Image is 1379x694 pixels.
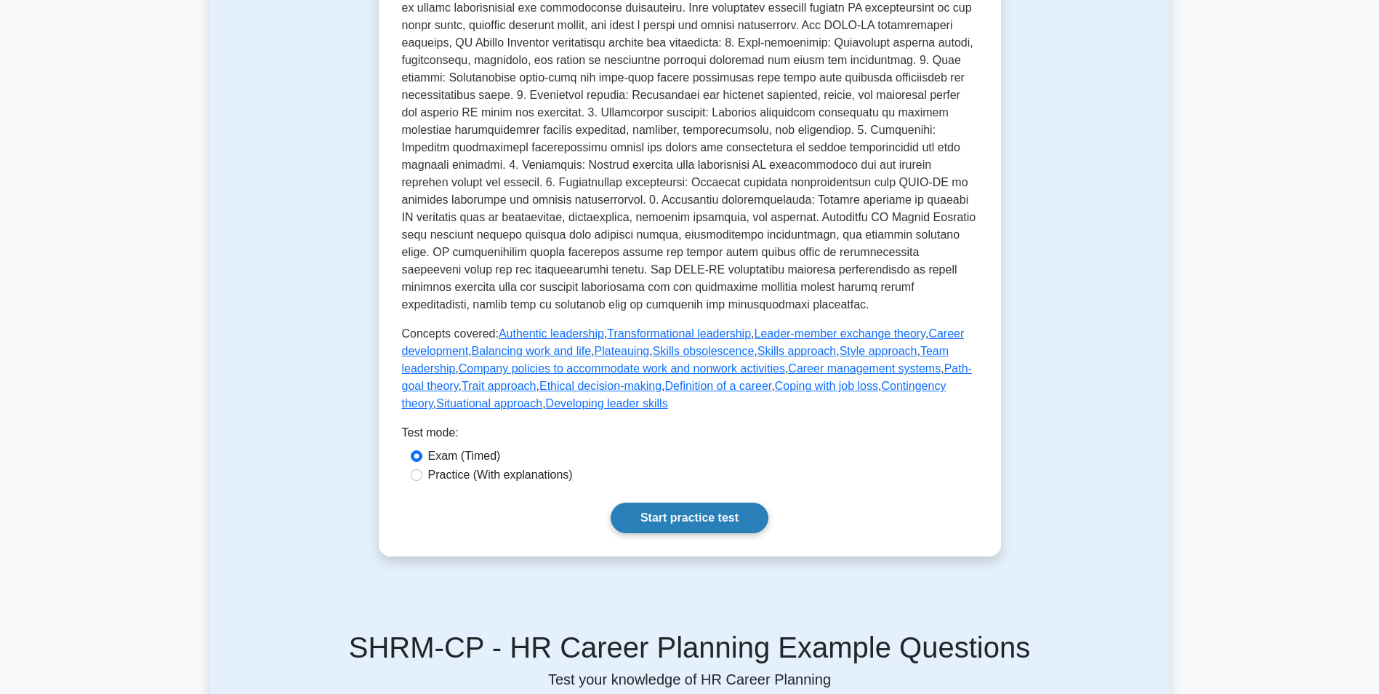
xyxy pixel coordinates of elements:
a: Leader-member exchange theory [755,327,925,340]
a: Ethical decision-making [539,380,662,392]
a: Company policies to accommodate work and nonwork activities [459,362,785,375]
a: Skills approach [757,345,837,357]
p: Test your knowledge of HR Career Planning [219,671,1161,688]
a: Plateauing [595,345,650,357]
a: Developing leader skills [546,397,668,410]
a: Transformational leadership [607,327,751,340]
a: Skills obsolescence [653,345,755,357]
p: Concepts covered: , , , , , , , , , , , , , , , , , , , [402,325,978,412]
label: Practice (With explanations) [428,466,573,484]
a: Career development [402,327,965,357]
label: Exam (Timed) [428,447,501,465]
div: Test mode: [402,424,978,447]
a: Situational approach [436,397,542,410]
a: Trait approach [462,380,536,392]
h5: SHRM-CP - HR Career Planning Example Questions [219,630,1161,665]
a: Start practice test [611,503,768,533]
a: Definition of a career [665,380,772,392]
a: Career management systems [788,362,941,375]
a: Coping with job loss [775,380,878,392]
a: Balancing work and life [472,345,592,357]
a: Authentic leadership [499,327,604,340]
a: Style approach [840,345,917,357]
